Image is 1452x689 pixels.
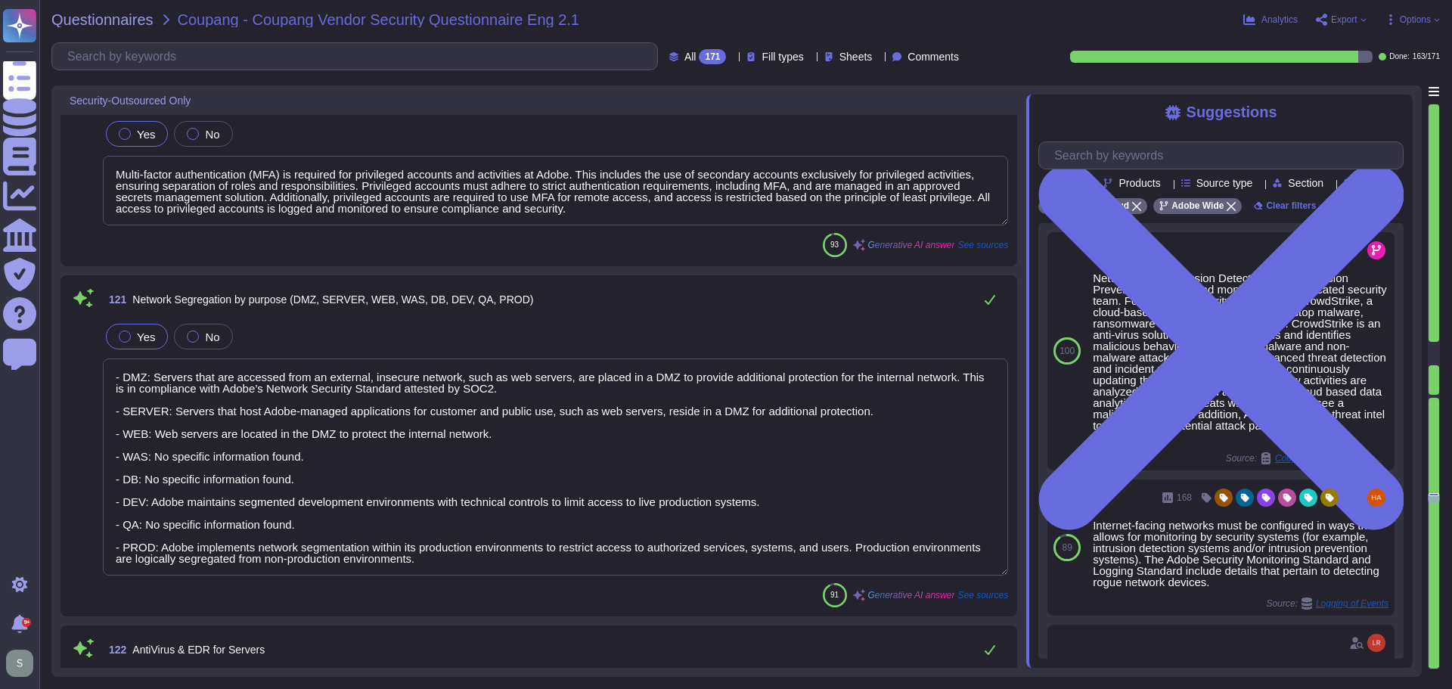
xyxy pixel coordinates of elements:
[957,241,1008,250] span: See sources
[1261,15,1298,24] span: Analytics
[1367,489,1385,507] img: user
[3,647,44,680] button: user
[762,51,803,62] span: Fill types
[1267,597,1388,610] span: Source:
[51,12,154,27] span: Questionnaires
[137,331,155,343] span: Yes
[22,618,31,627] div: 9+
[830,591,839,599] span: 91
[132,644,265,656] span: AntiVirus & EDR for Servers
[1400,15,1431,24] span: Options
[205,128,219,141] span: No
[1331,15,1357,24] span: Export
[103,156,1008,225] textarea: Multi-factor authentication (MFA) is required for privileged accounts and activities at Adobe. Th...
[60,43,657,70] input: Search by keywords
[1062,543,1072,552] span: 89
[103,644,126,655] span: 122
[70,95,191,106] span: Security-Outsourced Only
[699,49,726,64] div: 171
[830,241,839,249] span: 93
[205,331,219,343] span: No
[1316,599,1388,608] span: Logging of Events
[6,650,33,677] img: user
[957,591,1008,600] span: See sources
[868,591,955,600] span: Generative AI answer
[1243,14,1298,26] button: Analytics
[1389,53,1410,61] span: Done:
[1413,53,1440,61] span: 163 / 171
[1367,634,1385,652] img: user
[839,51,873,62] span: Sheets
[1047,142,1403,169] input: Search by keywords
[907,51,959,62] span: Comments
[178,12,579,27] span: Coupang - Coupang Vendor Security Questionnaire Eng 2.1
[137,128,155,141] span: Yes
[1060,346,1075,355] span: 100
[868,241,955,250] span: Generative AI answer
[103,294,126,305] span: 121
[684,51,697,62] span: All
[132,293,533,306] span: Network Segregation by purpose (DMZ, SERVER, WEB, WAS, DB, DEV, QA, PROD)
[103,358,1008,576] textarea: - DMZ: Servers that are accessed from an external, insecure network, such as web servers, are pla...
